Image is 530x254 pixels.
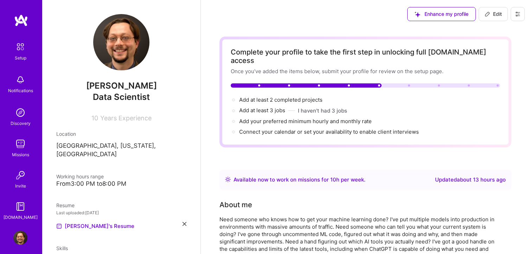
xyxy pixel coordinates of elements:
[100,114,152,122] span: Years Experience
[13,199,27,214] img: guide book
[13,168,27,182] img: Invite
[91,114,98,122] span: 10
[12,151,29,158] div: Missions
[13,106,27,120] img: discovery
[231,48,500,65] div: Complete your profile to take the first step in unlocking full [DOMAIN_NAME] access
[56,202,75,208] span: Resume
[298,107,347,114] button: I haven't had 3 jobs
[239,118,372,125] span: Add your preferred minimum hourly and monthly rate
[219,199,252,210] div: About me
[239,107,285,114] span: Add at least 3 jobs
[11,120,31,127] div: Discovery
[239,128,419,135] span: Connect your calendar or set your availability to enable client interviews
[415,12,420,17] i: icon SuggestedTeams
[13,39,28,54] img: setup
[231,68,500,75] div: Once you’ve added the items below, submit your profile for review on the setup page.
[93,92,150,102] span: Data Scientist
[56,130,186,138] div: Location
[415,11,468,18] span: Enhance my profile
[479,7,508,21] button: Edit
[56,180,186,188] div: From 3:00 PM to 8:00 PM
[239,96,323,103] span: Add at least 2 completed projects
[56,142,186,159] p: [GEOGRAPHIC_DATA], [US_STATE], [GEOGRAPHIC_DATA]
[12,231,29,245] a: User Avatar
[183,222,186,226] i: icon Close
[56,173,104,179] span: Working hours range
[8,87,33,94] div: Notifications
[407,7,476,21] button: Enhance my profile
[15,182,26,190] div: Invite
[219,199,252,210] div: Tell us a little about yourself
[4,214,38,221] div: [DOMAIN_NAME]
[435,176,506,184] div: Updated about 13 hours ago
[330,176,336,183] span: 10
[56,222,134,230] a: [PERSON_NAME]'s Resume
[15,54,26,62] div: Setup
[93,14,149,70] img: User Avatar
[14,14,28,27] img: logo
[56,209,186,216] div: Last uploaded: [DATE]
[13,231,27,245] img: User Avatar
[56,223,62,229] img: Resume
[56,245,68,251] span: Skills
[56,81,186,91] span: [PERSON_NAME]
[13,137,27,151] img: teamwork
[225,177,231,182] img: Availability
[13,73,27,87] img: bell
[234,176,365,184] div: Available now to work on missions for h per week .
[485,11,502,18] span: Edit
[479,7,508,21] div: null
